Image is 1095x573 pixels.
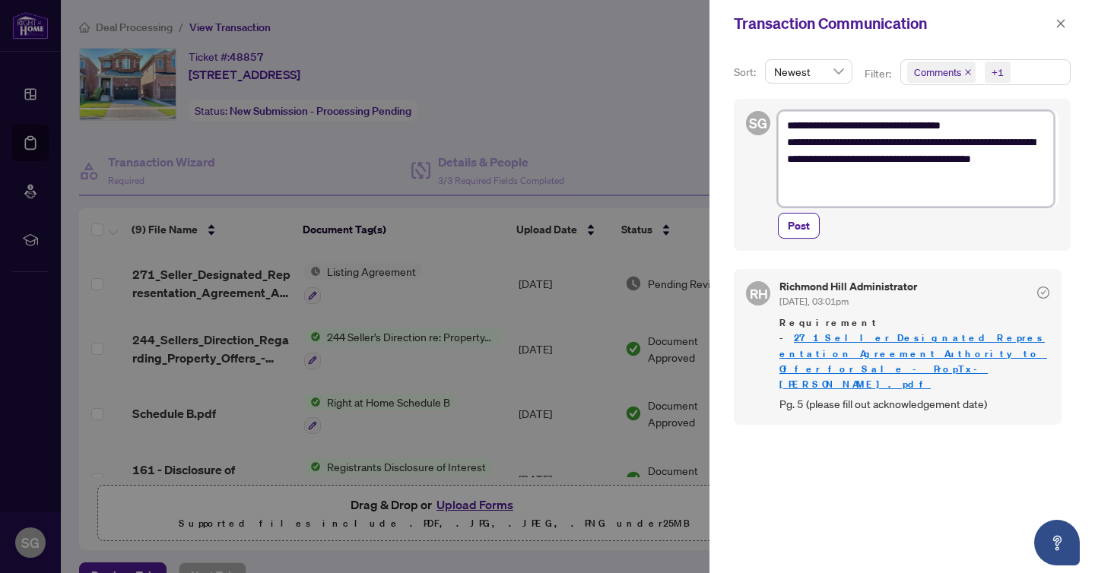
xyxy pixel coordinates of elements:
p: Sort: [734,64,759,81]
a: 271_Seller_Designated_Representation_Agreement_Authority_to_Offer_for_Sale_-_PropTx-[PERSON_NAME]... [779,331,1047,390]
span: Pg. 5 (please fill out acknowledgement date) [779,395,1049,413]
span: Comments [907,62,976,83]
h5: Richmond Hill Administrator [779,281,917,292]
span: Comments [914,65,961,80]
span: Newest [774,60,843,83]
p: Filter: [865,65,893,82]
span: Requirement - [779,315,1049,391]
div: Transaction Communication [734,12,1051,35]
span: [DATE], 03:01pm [779,296,849,307]
span: Post [788,214,810,238]
button: Post [778,213,820,239]
span: RH [749,283,767,304]
span: close [1055,18,1066,29]
span: close [964,68,972,76]
span: SG [749,112,767,134]
button: Open asap [1034,520,1080,565]
span: check-circle [1037,286,1049,299]
div: +1 [992,65,1004,80]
